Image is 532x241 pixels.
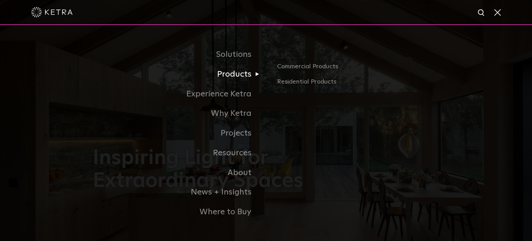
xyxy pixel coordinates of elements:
img: search icon [477,9,486,17]
a: Why Ketra [93,104,266,123]
a: Residential Products [277,77,439,87]
a: Solutions [93,45,266,64]
a: Experience Ketra [93,84,266,104]
div: Navigation Menu [93,45,439,222]
a: News + Insights [93,182,266,202]
a: Projects [93,123,266,143]
img: ketra-logo-2019-white [31,7,73,17]
a: Commercial Products [277,62,439,77]
a: Products [93,64,266,84]
a: Resources [93,143,266,163]
a: About [93,163,266,183]
a: Where to Buy [93,202,266,222]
